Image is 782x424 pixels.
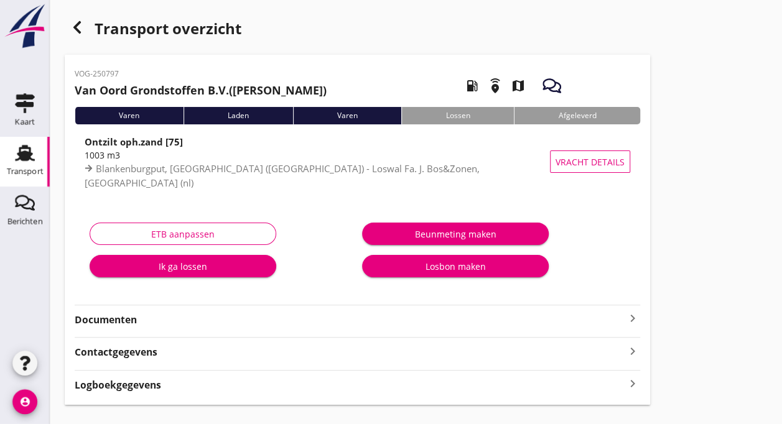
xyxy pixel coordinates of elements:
i: keyboard_arrow_right [625,376,640,392]
div: Kaart [15,118,35,126]
div: Lossen [401,107,514,124]
div: ETB aanpassen [100,228,266,241]
button: ETB aanpassen [90,223,276,245]
div: Beunmeting maken [372,228,539,241]
i: local_gas_station [455,68,490,103]
span: Vracht details [556,155,625,168]
div: Transport overzicht [65,15,650,45]
div: Ik ga lossen [100,260,266,273]
i: emergency_share [478,68,513,103]
div: 1003 m3 [85,149,556,162]
div: Transport [7,167,44,175]
i: account_circle [12,389,37,414]
a: Ontzilt oph.zand [75]1003 m3Blankenburgput, [GEOGRAPHIC_DATA] ([GEOGRAPHIC_DATA]) - Loswal Fa. J.... [75,134,640,189]
strong: Ontzilt oph.zand [75] [85,136,183,148]
span: Blankenburgput, [GEOGRAPHIC_DATA] ([GEOGRAPHIC_DATA]) - Loswal Fa. J. Bos&Zonen, [GEOGRAPHIC_DATA... [85,162,480,189]
div: Varen [75,107,184,124]
button: Ik ga lossen [90,255,276,277]
p: VOG-250797 [75,68,327,80]
strong: Documenten [75,313,625,327]
div: Berichten [7,217,43,225]
h2: ([PERSON_NAME]) [75,82,327,99]
strong: Logboekgegevens [75,378,161,392]
i: map [500,68,535,103]
div: Afgeleverd [514,107,640,124]
button: Beunmeting maken [362,223,549,245]
strong: Contactgegevens [75,345,157,359]
button: Losbon maken [362,255,549,277]
i: keyboard_arrow_right [625,343,640,359]
img: logo-small.a267ee39.svg [2,3,47,49]
button: Vracht details [550,150,630,173]
div: Laden [184,107,293,124]
strong: Van Oord Grondstoffen B.V. [75,83,229,98]
i: keyboard_arrow_right [625,311,640,326]
div: Varen [293,107,402,124]
div: Losbon maken [372,260,539,273]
